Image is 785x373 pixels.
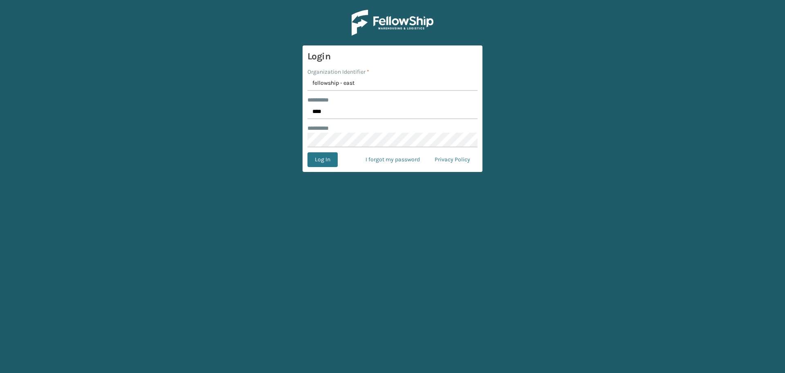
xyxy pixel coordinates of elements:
h3: Login [307,50,478,63]
img: Logo [352,10,433,36]
label: Organization Identifier [307,68,369,76]
a: Privacy Policy [427,152,478,167]
button: Log In [307,152,338,167]
a: I forgot my password [358,152,427,167]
